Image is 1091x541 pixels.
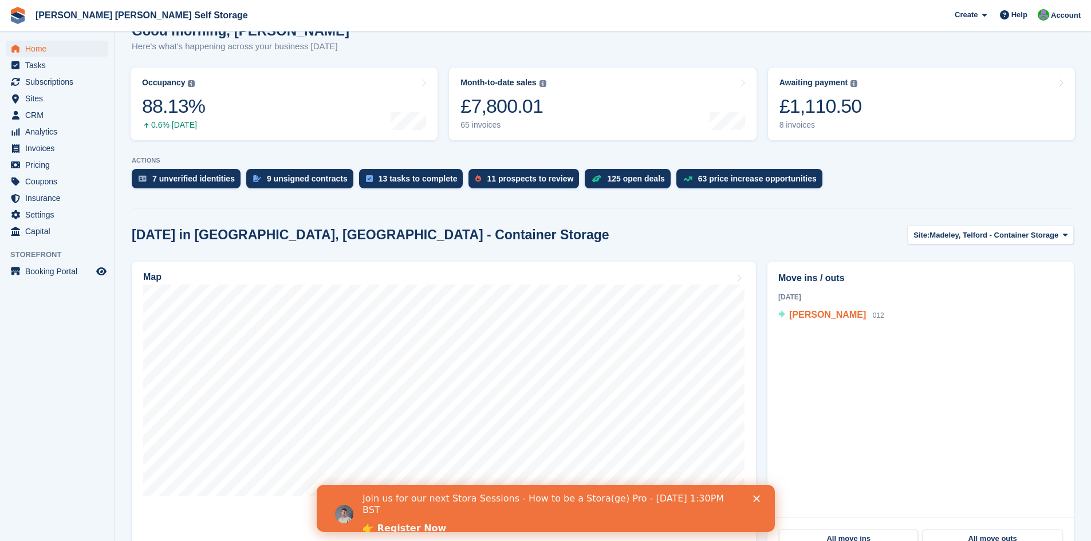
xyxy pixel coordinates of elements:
[6,107,108,123] a: menu
[873,311,884,319] span: 012
[487,174,573,183] div: 11 prospects to review
[6,190,108,206] a: menu
[789,310,866,319] span: [PERSON_NAME]
[592,175,601,183] img: deal-1b604bf984904fb50ccaf53a9ad4b4a5d6e5aea283cecdc64d6e3604feb123c2.svg
[778,308,884,323] a: [PERSON_NAME] 012
[768,68,1075,140] a: Awaiting payment £1,110.50 8 invoices
[6,263,108,279] a: menu
[142,78,185,88] div: Occupancy
[9,7,26,24] img: stora-icon-8386f47178a22dfd0bd8f6a31ec36ba5ce8667c1dd55bd0f319d3a0aa187defe.svg
[25,140,94,156] span: Invoices
[6,207,108,223] a: menu
[676,169,828,194] a: 63 price increase opportunities
[1051,10,1081,21] span: Account
[152,174,235,183] div: 7 unverified identities
[25,57,94,73] span: Tasks
[132,169,246,194] a: 7 unverified identities
[25,263,94,279] span: Booking Portal
[6,223,108,239] a: menu
[25,207,94,223] span: Settings
[366,175,373,182] img: task-75834270c22a3079a89374b754ae025e5fb1db73e45f91037f5363f120a921f8.svg
[698,174,817,183] div: 63 price increase opportunities
[6,173,108,189] a: menu
[449,68,756,140] a: Month-to-date sales £7,800.01 65 invoices
[6,140,108,156] a: menu
[267,174,348,183] div: 9 unsigned contracts
[907,226,1074,244] button: Site: Madeley, Telford - Container Storage
[317,485,775,532] iframe: Intercom live chat banner
[475,175,481,182] img: prospect-51fa495bee0391a8d652442698ab0144808aea92771e9ea1ae160a38d050c398.svg
[25,90,94,106] span: Sites
[379,174,458,183] div: 13 tasks to complete
[25,41,94,57] span: Home
[142,120,205,130] div: 0.6% [DATE]
[131,68,438,140] a: Occupancy 88.13% 0.6% [DATE]
[460,78,536,88] div: Month-to-date sales
[585,169,676,194] a: 125 open deals
[25,223,94,239] span: Capital
[25,107,94,123] span: CRM
[46,38,129,50] a: 👉 Register Now
[132,40,349,53] p: Here's what's happening across your business [DATE]
[1011,9,1027,21] span: Help
[25,74,94,90] span: Subscriptions
[1038,9,1049,21] img: Tom Spickernell
[143,272,162,282] h2: Map
[607,174,664,183] div: 125 open deals
[683,176,692,181] img: price_increase_opportunities-93ffe204e8149a01c8c9dc8f82e8f89637d9d84a8eef4429ea346261dce0b2c0.svg
[778,292,1063,302] div: [DATE]
[955,9,978,21] span: Create
[25,173,94,189] span: Coupons
[929,230,1058,241] span: Madeley, Telford - Container Storage
[460,94,546,118] div: £7,800.01
[188,80,195,87] img: icon-info-grey-7440780725fd019a000dd9b08b2336e03edf1995a4989e88bcd33f0948082b44.svg
[359,169,469,194] a: 13 tasks to complete
[253,175,261,182] img: contract_signature_icon-13c848040528278c33f63329250d36e43548de30e8caae1d1a13099fd9432cc5.svg
[6,157,108,173] a: menu
[6,74,108,90] a: menu
[132,157,1074,164] p: ACTIONS
[246,169,359,194] a: 9 unsigned contracts
[778,271,1063,285] h2: Move ins / outs
[6,57,108,73] a: menu
[31,6,253,25] a: [PERSON_NAME] [PERSON_NAME] Self Storage
[6,41,108,57] a: menu
[142,94,205,118] div: 88.13%
[913,230,929,241] span: Site:
[460,120,546,130] div: 65 invoices
[779,78,848,88] div: Awaiting payment
[779,120,862,130] div: 8 invoices
[139,175,147,182] img: verify_identity-adf6edd0f0f0b5bbfe63781bf79b02c33cf7c696d77639b501bdc392416b5a36.svg
[539,80,546,87] img: icon-info-grey-7440780725fd019a000dd9b08b2336e03edf1995a4989e88bcd33f0948082b44.svg
[94,264,108,278] a: Preview store
[6,90,108,106] a: menu
[468,169,585,194] a: 11 prospects to review
[850,80,857,87] img: icon-info-grey-7440780725fd019a000dd9b08b2336e03edf1995a4989e88bcd33f0948082b44.svg
[25,124,94,140] span: Analytics
[436,10,448,17] div: Close
[25,190,94,206] span: Insurance
[6,124,108,140] a: menu
[10,249,114,260] span: Storefront
[132,227,609,243] h2: [DATE] in [GEOGRAPHIC_DATA], [GEOGRAPHIC_DATA] - Container Storage
[25,157,94,173] span: Pricing
[779,94,862,118] div: £1,110.50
